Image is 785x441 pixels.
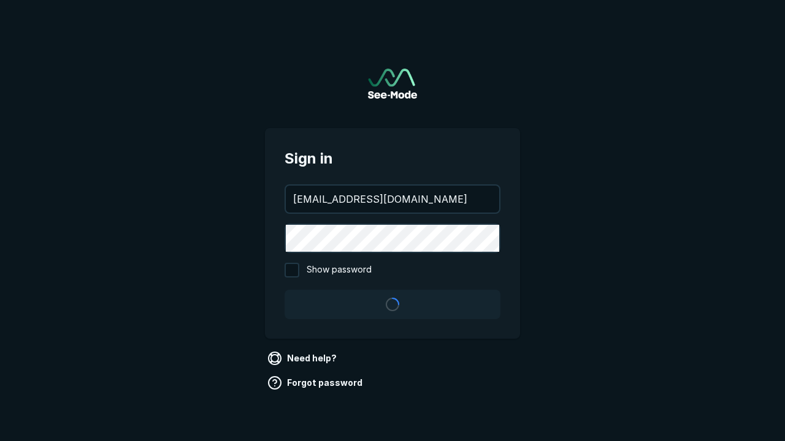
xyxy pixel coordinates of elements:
a: Forgot password [265,373,367,393]
img: See-Mode Logo [368,69,417,99]
span: Show password [307,263,372,277]
span: Sign in [285,148,500,170]
a: Go to sign in [368,69,417,99]
a: Need help? [265,349,342,368]
input: your@email.com [286,186,499,213]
